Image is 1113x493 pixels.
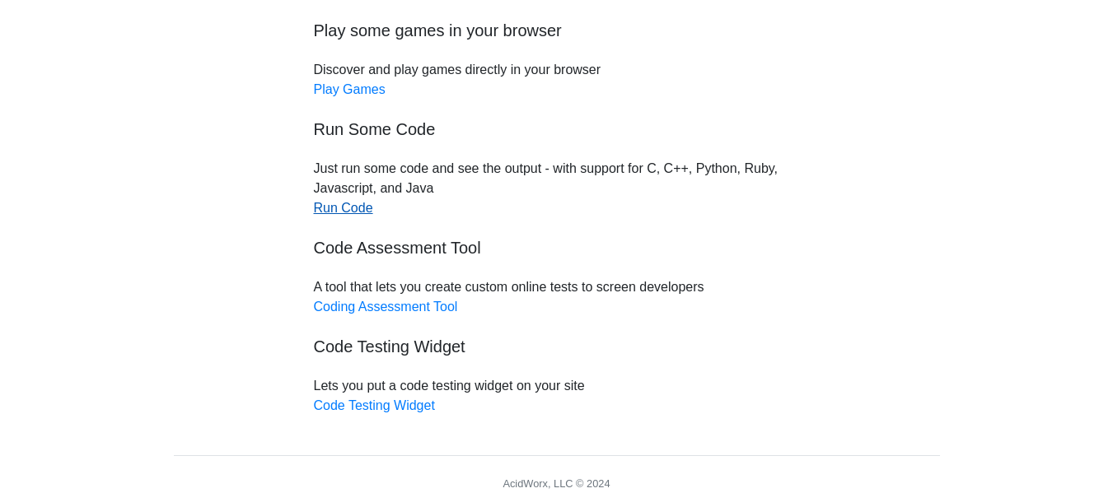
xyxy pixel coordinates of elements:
h5: Code Assessment Tool [314,238,800,258]
h5: Code Testing Widget [314,337,800,356]
a: Coding Assessment Tool [314,300,458,314]
div: AcidWorx, LLC © 2024 [503,476,610,491]
h5: Run Some Code [314,119,800,139]
h5: Play some games in your browser [314,21,800,40]
a: Run Code [314,201,373,215]
a: Code Testing Widget [314,398,435,412]
a: Play Games [314,82,386,96]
